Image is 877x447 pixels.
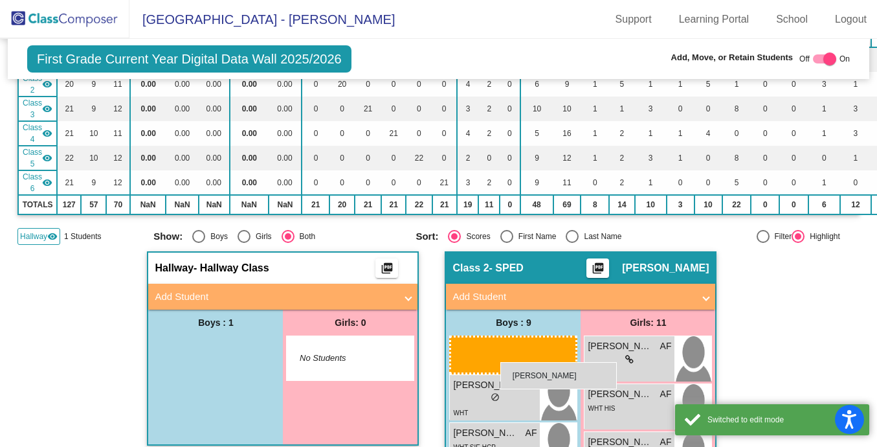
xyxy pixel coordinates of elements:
[588,339,652,353] span: [PERSON_NAME]
[381,146,406,170] td: 0
[57,72,81,97] td: 20
[526,378,537,392] span: AF
[581,146,609,170] td: 1
[106,72,130,97] td: 11
[329,97,355,121] td: 0
[432,97,457,121] td: 0
[329,170,355,195] td: 0
[106,195,130,214] td: 70
[520,72,553,97] td: 6
[329,195,355,214] td: 20
[457,97,479,121] td: 3
[199,170,230,195] td: 0.00
[500,97,520,121] td: 0
[230,170,269,195] td: 0.00
[478,72,500,97] td: 2
[23,146,42,170] span: Class 5
[500,146,520,170] td: 0
[23,171,42,194] span: Class 6
[18,121,57,146] td: Kelsey Laird - SPED
[805,231,840,242] div: Highlight
[355,195,381,214] td: 21
[694,170,722,195] td: 0
[779,195,808,214] td: 0
[520,97,553,121] td: 10
[199,121,230,146] td: 0.00
[722,72,751,97] td: 1
[381,170,406,195] td: 0
[406,121,432,146] td: 0
[148,284,417,310] mat-expansion-panel-header: Add Student
[199,97,230,121] td: 0.00
[406,72,432,97] td: 0
[379,262,395,280] mat-icon: picture_as_pdf
[588,371,603,378] span: WHT
[81,72,106,97] td: 9
[81,121,106,146] td: 10
[751,121,779,146] td: 0
[588,387,652,401] span: [PERSON_NAME]
[18,170,57,195] td: Sarah Lang - EL
[766,9,818,30] a: School
[779,121,808,146] td: 0
[106,97,130,121] td: 12
[302,170,329,195] td: 0
[130,195,166,214] td: NaN
[799,53,810,65] span: Off
[432,195,457,214] td: 21
[808,195,840,214] td: 6
[57,146,81,170] td: 22
[605,9,662,30] a: Support
[106,146,130,170] td: 12
[667,72,694,97] td: 1
[153,230,406,243] mat-radio-group: Select an option
[579,231,621,242] div: Last Name
[155,262,194,275] span: Hallway
[457,72,479,97] td: 4
[722,195,751,214] td: 22
[23,122,42,145] span: Class 4
[57,195,81,214] td: 127
[406,97,432,121] td: 0
[18,72,57,97] td: Ashleigh Ferguson - SPED
[586,258,609,278] button: Print Students Details
[18,195,57,214] td: TOTALS
[779,97,808,121] td: 0
[42,153,52,163] mat-icon: visibility
[694,146,722,170] td: 0
[81,146,106,170] td: 10
[660,387,672,401] span: AF
[457,146,479,170] td: 2
[553,121,581,146] td: 16
[694,195,722,214] td: 10
[609,195,635,214] td: 14
[553,97,581,121] td: 10
[722,121,751,146] td: 0
[42,104,52,114] mat-icon: visibility
[553,72,581,97] td: 9
[166,72,198,97] td: 0.00
[294,231,316,242] div: Both
[20,231,47,242] span: Hallway
[520,121,553,146] td: 5
[130,121,166,146] td: 0.00
[779,72,808,97] td: 0
[581,170,609,195] td: 0
[457,121,479,146] td: 4
[635,170,667,195] td: 1
[452,290,693,304] mat-panel-title: Add Student
[355,146,381,170] td: 0
[23,73,42,96] span: Class 2
[106,121,130,146] td: 11
[500,195,520,214] td: 0
[81,170,106,195] td: 9
[808,97,840,121] td: 1
[416,231,438,242] span: Sort:
[669,9,760,30] a: Learning Portal
[302,72,329,97] td: 0
[751,146,779,170] td: 0
[500,72,520,97] td: 0
[609,170,635,195] td: 2
[81,97,106,121] td: 9
[269,72,302,97] td: 0.00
